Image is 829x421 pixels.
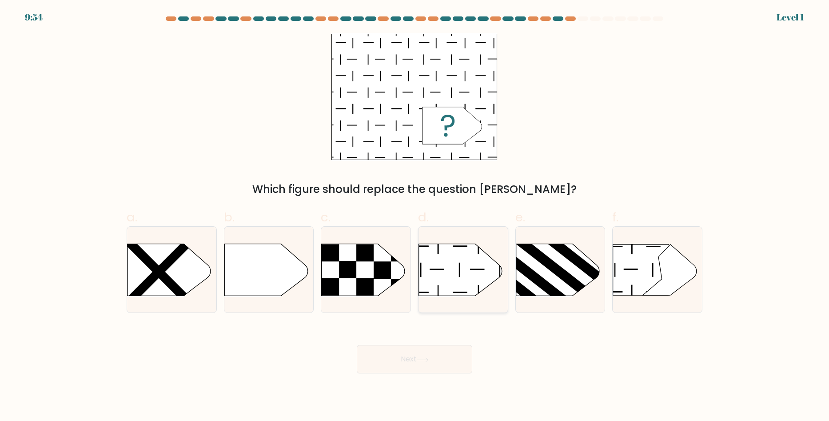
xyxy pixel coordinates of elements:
div: 9:54 [25,11,43,24]
span: b. [224,208,235,226]
button: Next [357,345,472,373]
span: e. [515,208,525,226]
span: c. [321,208,331,226]
div: Level 1 [777,11,804,24]
span: a. [127,208,137,226]
span: d. [418,208,429,226]
span: f. [612,208,618,226]
div: Which figure should replace the question [PERSON_NAME]? [132,181,697,197]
